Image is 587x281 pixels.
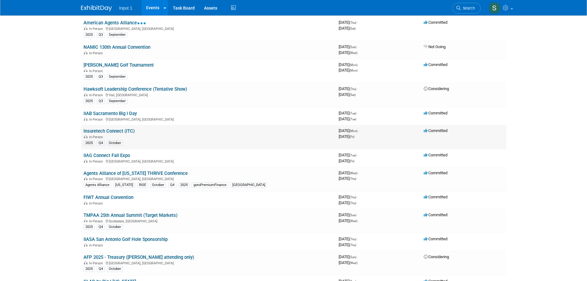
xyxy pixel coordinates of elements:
[84,32,95,38] div: 2025
[424,237,447,241] span: Committed
[339,50,357,55] span: [DATE]
[84,98,95,104] div: 2025
[349,45,356,49] span: (Sun)
[84,92,334,97] div: Vail, [GEOGRAPHIC_DATA]
[424,86,449,91] span: Considering
[84,153,130,158] a: IIAG Connect Fall Expo
[84,69,88,72] img: In-Person Event
[97,140,105,146] div: Q4
[339,111,358,115] span: [DATE]
[192,182,228,188] div: gotoPremiumFinance
[349,261,357,265] span: (Wed)
[84,195,133,200] a: FIWT Annual Convention
[424,62,447,67] span: Committed
[89,159,105,163] span: In-Person
[349,63,357,67] span: (Mon)
[349,159,354,163] span: (Fri)
[84,213,177,218] a: TMPAA 25th Annual Summit (Target Markets)
[358,128,359,133] span: -
[84,219,88,222] img: In-Person Event
[461,6,475,10] span: Search
[97,32,105,38] div: Q3
[349,112,356,115] span: (Tue)
[339,20,358,25] span: [DATE]
[84,177,88,180] img: In-Person Event
[84,128,135,134] a: Insuretech Connect (ITC)
[424,153,447,157] span: Committed
[339,254,358,259] span: [DATE]
[349,21,356,24] span: (Thu)
[357,254,358,259] span: -
[89,27,105,31] span: In-Person
[339,159,354,163] span: [DATE]
[339,26,356,31] span: [DATE]
[230,182,267,188] div: [GEOGRAPHIC_DATA]
[107,224,123,230] div: October
[84,118,88,121] img: In-Person Event
[89,177,105,181] span: In-Person
[349,93,356,97] span: (Sat)
[339,153,358,157] span: [DATE]
[84,182,111,188] div: Agents Alliance
[339,86,358,91] span: [DATE]
[119,6,132,10] span: Input 1
[357,86,358,91] span: -
[357,111,358,115] span: -
[89,219,105,223] span: In-Person
[349,177,356,180] span: (Thu)
[84,27,88,30] img: In-Person Event
[349,219,357,223] span: (Wed)
[150,182,166,188] div: October
[339,68,357,72] span: [DATE]
[349,171,357,175] span: (Wed)
[84,159,88,163] img: In-Person Event
[107,98,128,104] div: September
[84,44,150,50] a: NAMIC 130th Annual Convention
[107,32,128,38] div: September
[349,118,356,121] span: (Tue)
[89,51,105,55] span: In-Person
[97,224,105,230] div: Q4
[84,261,88,264] img: In-Person Event
[339,62,359,67] span: [DATE]
[84,266,95,272] div: 2025
[339,134,354,139] span: [DATE]
[339,200,356,205] span: [DATE]
[97,74,105,80] div: Q3
[358,171,359,175] span: -
[349,243,356,247] span: (Thu)
[89,135,105,139] span: In-Person
[97,98,105,104] div: Q3
[357,213,358,217] span: -
[357,20,358,25] span: -
[358,62,359,67] span: -
[84,201,88,205] img: In-Person Event
[89,93,105,97] span: In-Person
[424,44,446,49] span: Not Going
[424,111,447,115] span: Committed
[84,20,146,26] a: American Agents Alliance
[349,69,357,72] span: (Mon)
[339,218,357,223] span: [DATE]
[424,213,447,217] span: Committed
[357,44,358,49] span: -
[107,140,123,146] div: October
[84,26,334,31] div: [GEOGRAPHIC_DATA], [GEOGRAPHIC_DATA]
[349,213,356,217] span: (Sun)
[424,171,447,175] span: Committed
[424,254,449,259] span: Considering
[137,182,148,188] div: RISE
[84,218,334,223] div: Scottsdale, [GEOGRAPHIC_DATA]
[84,93,88,96] img: In-Person Event
[168,182,176,188] div: Q4
[339,128,359,133] span: [DATE]
[349,201,356,205] span: (Thu)
[113,182,135,188] div: [US_STATE]
[339,44,358,49] span: [DATE]
[84,237,168,242] a: IIASA San Antonio Golf Hole Sponsorship
[489,2,500,14] img: Susan Stout
[424,20,447,25] span: Committed
[107,266,123,272] div: October
[339,237,358,241] span: [DATE]
[89,118,105,122] span: In-Person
